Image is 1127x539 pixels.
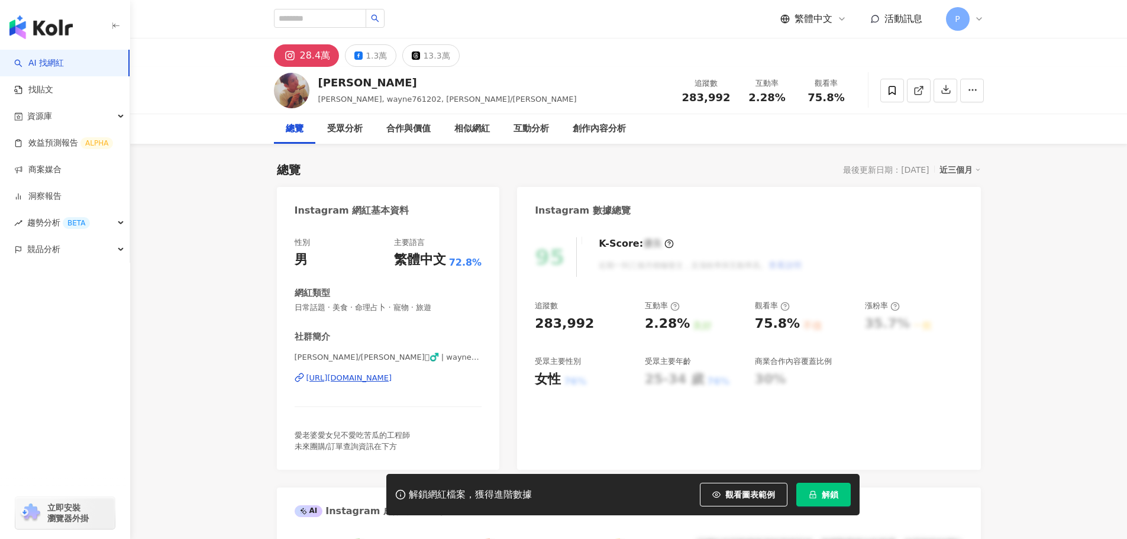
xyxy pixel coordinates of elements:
span: 解鎖 [822,490,838,499]
div: BETA [63,217,90,229]
a: searchAI 找網紅 [14,57,64,69]
img: chrome extension [19,504,42,522]
span: 趨勢分析 [27,209,90,236]
div: 觀看率 [804,78,849,89]
div: Instagram 網紅基本資料 [295,204,409,217]
div: 漲粉率 [865,301,900,311]
span: 72.8% [449,256,482,269]
div: 受眾主要性別 [535,356,581,367]
div: 受眾分析 [327,122,363,136]
div: 追蹤數 [682,78,731,89]
div: 總覽 [277,162,301,178]
div: 75.8% [755,315,800,333]
div: 觀看率 [755,301,790,311]
span: 75.8% [808,92,844,104]
div: 28.4萬 [300,47,331,64]
div: 最後更新日期：[DATE] [843,165,929,175]
span: search [371,14,379,22]
button: 觀看圖表範例 [700,483,787,506]
span: 愛老婆愛女兒不愛吃苦瓜的工程師 未來團購/訂單查詢資訊在下方 [295,431,410,450]
div: 創作內容分析 [573,122,626,136]
img: KOL Avatar [274,73,309,108]
a: chrome extension立即安裝 瀏覽器外掛 [15,497,115,529]
span: 競品分析 [27,236,60,263]
div: 近三個月 [939,162,981,177]
a: 洞察報告 [14,191,62,202]
span: 觀看圖表範例 [725,490,775,499]
span: 日常話題 · 美食 · 命理占卜 · 寵物 · 旅遊 [295,302,482,313]
div: 男 [295,251,308,269]
button: 解鎖 [796,483,851,506]
button: 1.3萬 [345,44,396,67]
span: lock [809,490,817,499]
div: 網紅類型 [295,287,330,299]
div: 性別 [295,237,310,248]
a: 找貼文 [14,84,53,96]
div: 繁體中文 [394,251,446,269]
a: 效益預測報告ALPHA [14,137,113,149]
span: 繁體中文 [795,12,832,25]
span: [PERSON_NAME]/[PERSON_NAME]🏻‍♂️ | wayne761202 [295,352,482,363]
div: 互動率 [645,301,680,311]
a: [URL][DOMAIN_NAME] [295,373,482,383]
span: [PERSON_NAME], wayne761202, [PERSON_NAME]/[PERSON_NAME] [318,95,577,104]
div: 互動率 [745,78,790,89]
div: 13.3萬 [423,47,450,64]
a: 商案媒合 [14,164,62,176]
div: 社群簡介 [295,331,330,343]
div: 總覽 [286,122,303,136]
div: 283,992 [535,315,594,333]
button: 28.4萬 [274,44,340,67]
div: 解鎖網紅檔案，獲得進階數據 [409,489,532,501]
span: rise [14,219,22,227]
div: 2.28% [645,315,690,333]
div: 互動分析 [514,122,549,136]
div: [PERSON_NAME] [318,75,577,90]
div: 1.3萬 [366,47,387,64]
div: 主要語言 [394,237,425,248]
div: 相似網紅 [454,122,490,136]
button: 13.3萬 [402,44,459,67]
span: 活動訊息 [884,13,922,24]
img: logo [9,15,73,39]
span: 資源庫 [27,103,52,130]
div: 商業合作內容覆蓋比例 [755,356,832,367]
span: 283,992 [682,91,731,104]
span: 立即安裝 瀏覽器外掛 [47,502,89,524]
div: 合作與價值 [386,122,431,136]
span: P [955,12,960,25]
div: 女性 [535,370,561,389]
div: 追蹤數 [535,301,558,311]
div: K-Score : [599,237,674,250]
div: [URL][DOMAIN_NAME] [306,373,392,383]
div: 受眾主要年齡 [645,356,691,367]
div: Instagram 數據總覽 [535,204,631,217]
span: 2.28% [748,92,785,104]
